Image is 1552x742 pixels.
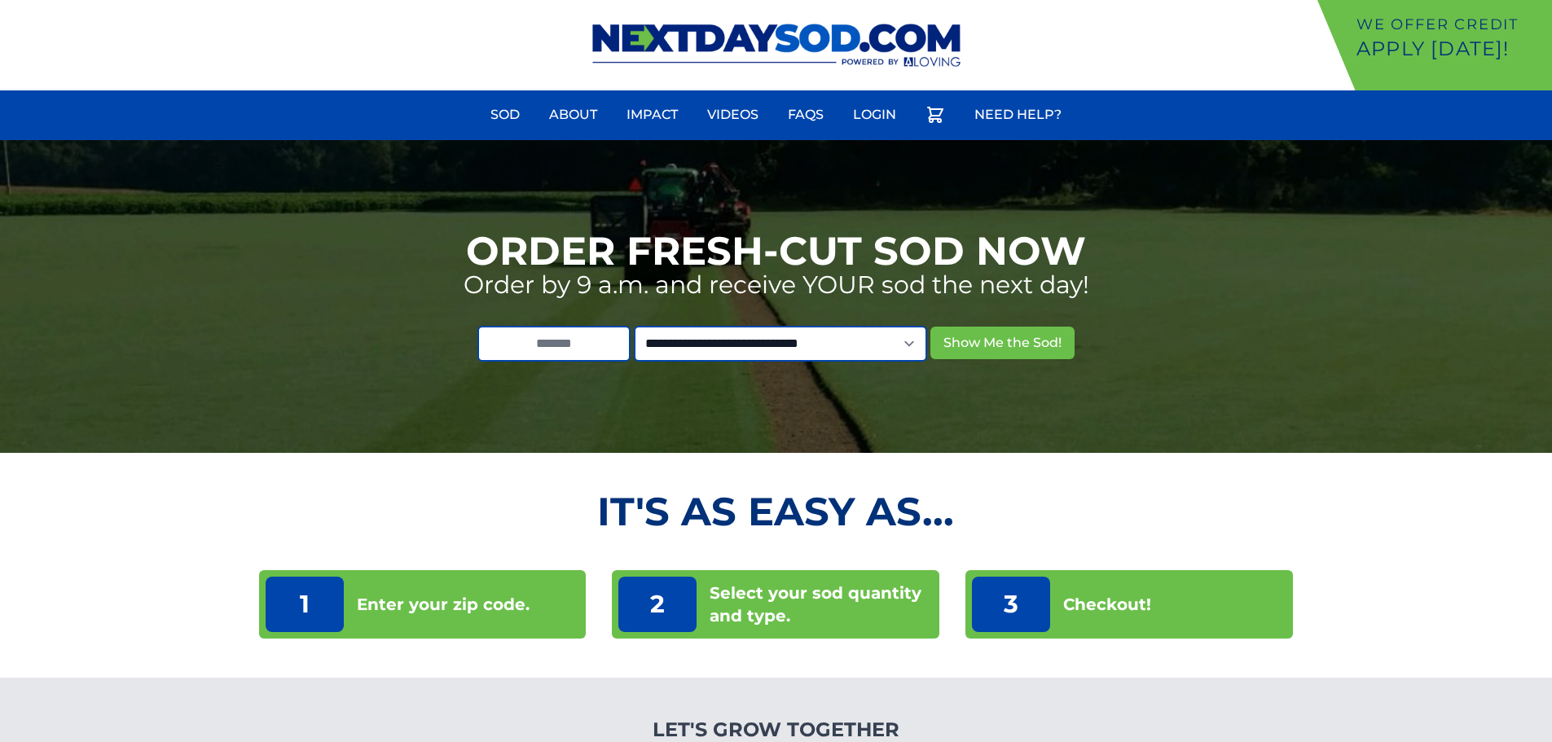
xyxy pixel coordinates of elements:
[464,270,1089,300] p: Order by 9 a.m. and receive YOUR sod the next day!
[259,492,1294,531] h2: It's as Easy As...
[778,95,833,134] a: FAQs
[539,95,607,134] a: About
[697,95,768,134] a: Videos
[481,95,530,134] a: Sod
[1356,36,1545,62] p: Apply [DATE]!
[972,577,1050,632] p: 3
[930,327,1075,359] button: Show Me the Sod!
[1356,13,1545,36] p: We offer Credit
[618,577,697,632] p: 2
[965,95,1071,134] a: Need Help?
[710,582,933,627] p: Select your sod quantity and type.
[1063,593,1151,616] p: Checkout!
[466,231,1086,270] h1: Order Fresh-Cut Sod Now
[617,95,688,134] a: Impact
[357,593,530,616] p: Enter your zip code.
[843,95,906,134] a: Login
[266,577,344,632] p: 1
